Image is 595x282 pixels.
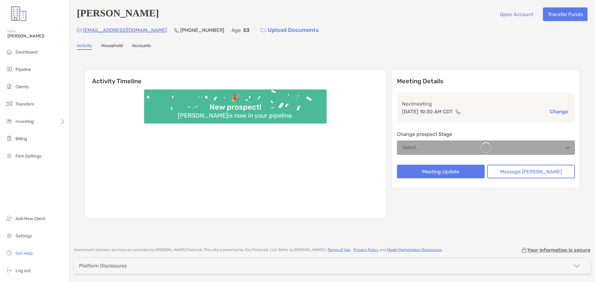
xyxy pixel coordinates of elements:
[15,268,30,273] span: Log out
[6,117,13,125] img: investing icon
[6,65,13,73] img: pipeline icon
[207,103,264,112] div: New prospect!
[6,249,13,257] img: get-help icon
[175,112,296,119] div: [PERSON_NAME] is now in your pipeline.
[180,26,224,34] p: [PHONE_NUMBER]
[74,248,443,252] p: Investment advisory services are provided by [PERSON_NAME] Financial . This site is powered by Zo...
[15,102,34,107] span: Transfers
[543,7,588,21] button: Transfer Funds
[132,43,151,50] a: Accounts
[353,248,379,252] a: Privacy Policy
[77,28,82,32] img: Email Icon
[7,2,30,25] img: Zoe Logo
[6,215,13,222] img: add_new_client icon
[77,43,92,50] a: Activity
[6,232,13,239] img: settings icon
[85,70,386,85] h6: Activity Timeline
[257,24,323,37] a: Upload Documents
[77,7,159,21] h4: [PERSON_NAME]
[6,48,13,55] img: dashboard icon
[228,94,243,103] div: 🎉
[495,7,538,21] button: Open Account
[15,233,32,239] span: Settings
[15,154,42,159] span: Firm Settings
[6,100,13,107] img: transfers icon
[243,26,249,34] p: 53
[15,67,31,72] span: Pipeline
[15,136,27,141] span: Billing
[573,262,580,270] img: icon arrow
[15,84,29,89] span: Clients
[15,50,37,55] span: Dashboard
[6,267,13,274] img: logout icon
[15,119,34,124] span: Investing
[455,109,461,114] img: communication type
[6,152,13,159] img: firm-settings icon
[7,33,65,39] span: [PERSON_NAME]!
[387,248,442,252] a: Model Marketplace Disclosures
[487,165,575,178] button: Message [PERSON_NAME]
[527,247,590,253] p: Your information is secure
[402,100,570,108] p: Next meeting
[6,135,13,142] img: billing icon
[15,216,45,221] span: Add New Client
[231,26,241,34] p: Age
[397,130,575,138] p: Change prospect Stage
[261,28,266,33] img: button icon
[402,108,453,115] p: [DATE] 10:30 AM CDT
[101,43,123,50] a: Household
[6,83,13,90] img: clients icon
[15,251,33,256] span: Get Help
[548,108,570,115] button: Change
[174,28,179,33] img: Phone Icon
[397,77,575,85] p: Meeting Details
[79,263,127,269] div: Platform Disclosures
[83,26,167,34] p: [EMAIL_ADDRESS][DOMAIN_NAME]
[397,165,485,178] button: Meeting Update
[328,248,350,252] a: Terms of Use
